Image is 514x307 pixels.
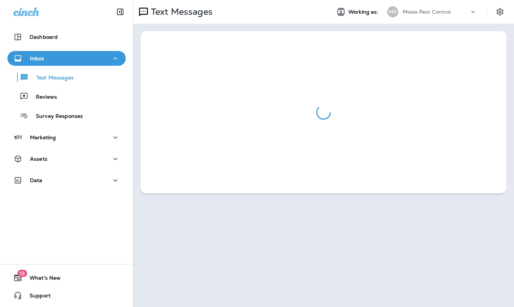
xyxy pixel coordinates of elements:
span: Working as: [348,9,380,15]
button: Assets [7,151,126,166]
div: MP [387,6,398,17]
button: Support [7,288,126,303]
span: Support [22,293,51,301]
button: Collapse Sidebar [110,4,131,19]
p: Data [30,177,43,183]
p: Marketing [30,134,56,140]
button: Data [7,173,126,188]
p: Moxie Pest Control [403,9,451,15]
span: 19 [17,270,27,277]
button: Text Messages [7,69,126,85]
p: Survey Responses [28,113,83,120]
button: Reviews [7,89,126,104]
p: Assets [30,156,47,162]
button: Inbox [7,51,126,66]
p: Text Messages [148,6,213,17]
button: 19What's New [7,270,126,285]
p: Text Messages [29,75,74,82]
p: Dashboard [30,34,58,40]
button: Survey Responses [7,108,126,123]
p: Inbox [30,55,44,61]
button: Settings [493,5,507,18]
p: Reviews [28,94,57,101]
button: Marketing [7,130,126,145]
span: What's New [22,275,61,284]
button: Dashboard [7,30,126,44]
